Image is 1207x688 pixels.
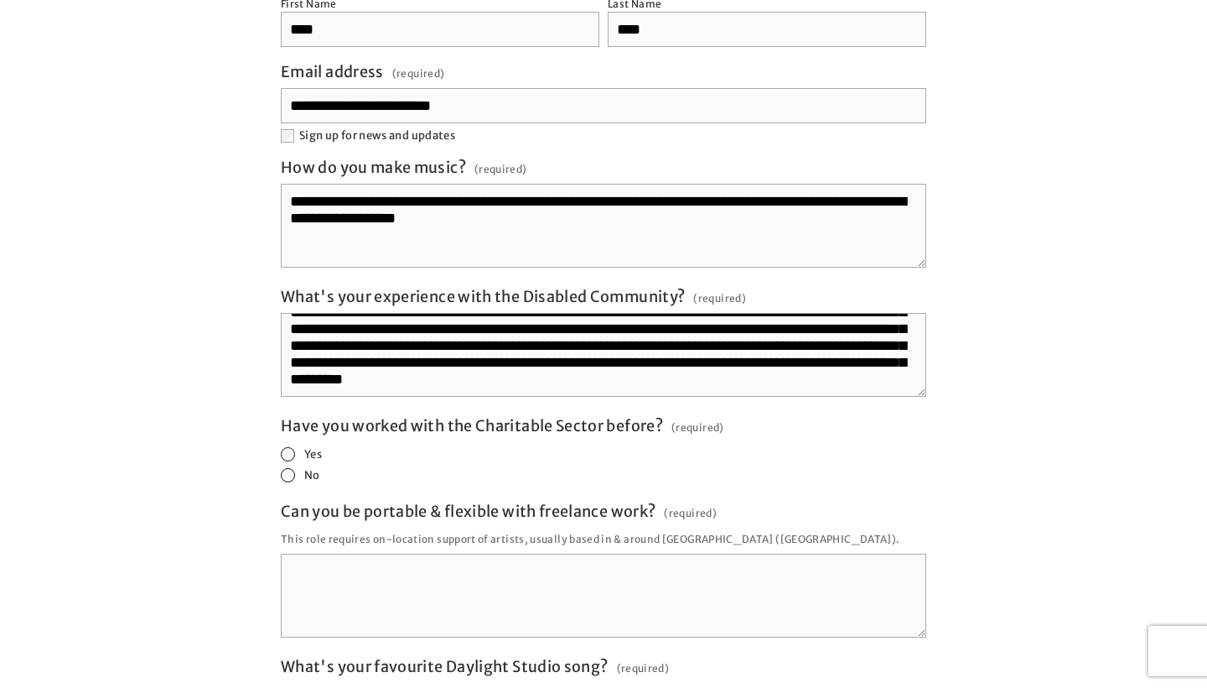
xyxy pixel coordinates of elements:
span: Email address [281,62,384,81]
span: Sign up for news and updates [299,128,455,143]
span: Can you be portable & flexible with freelance work? [281,502,655,521]
span: (required) [617,657,670,680]
span: Yes [304,447,322,461]
span: What's your favourite Daylight Studio song? [281,657,608,676]
span: (required) [392,62,445,85]
span: How do you make music? [281,158,466,177]
span: (required) [474,158,527,180]
span: What's your experience with the Disabled Community? [281,287,685,306]
span: (required) [693,287,746,310]
p: This role requires on-location support of artists, usually based in & around [GEOGRAPHIC_DATA] ([... [281,528,926,550]
span: No [304,468,320,482]
span: Have you worked with the Charitable Sector before? [281,416,663,435]
span: (required) [664,502,717,524]
input: Sign up for news and updates [281,129,294,143]
span: (required) [671,416,724,439]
